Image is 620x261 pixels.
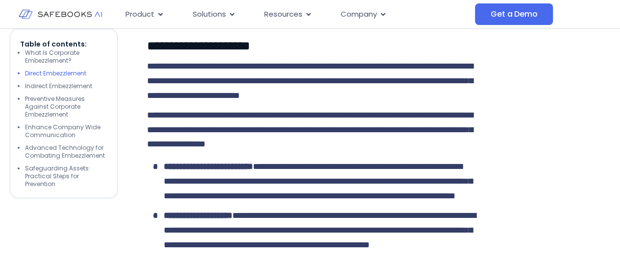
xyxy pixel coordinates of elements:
[264,9,302,20] span: Resources
[25,49,107,65] li: What Is Corporate Embezzlement?
[118,5,475,24] div: Menu Toggle
[118,5,475,24] nav: Menu
[25,123,107,139] li: Enhance Company Wide Communication
[25,82,107,90] li: Indirect Embezzlement
[475,3,553,25] a: Get a Demo
[25,144,107,160] li: Advanced Technology for Combating Embezzlement
[125,9,154,20] span: Product
[193,9,226,20] span: Solutions
[25,165,107,188] li: Safeguarding Assets: Practical Steps for Prevention
[491,9,537,19] span: Get a Demo
[20,39,107,49] p: Table of contents:
[25,70,107,77] li: Direct Embezzlement
[341,9,377,20] span: Company
[25,95,107,119] li: Preventive Measures Against Corporate Embezzlement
